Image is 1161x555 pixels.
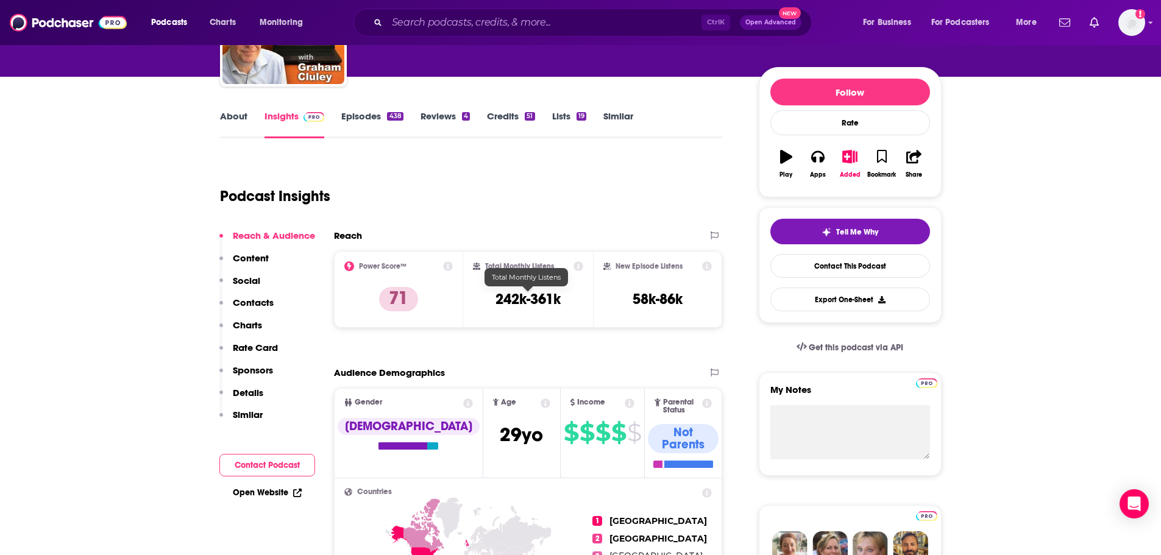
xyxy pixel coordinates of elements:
h2: Power Score™ [359,262,407,270]
p: Reach & Audience [233,230,315,241]
div: 438 [387,112,403,121]
span: $ [595,423,610,442]
p: Charts [233,319,262,331]
button: open menu [923,13,1007,32]
a: Reviews4 [421,110,470,138]
span: Monitoring [260,14,303,31]
span: More [1016,14,1037,31]
button: open menu [251,13,319,32]
div: Play [779,171,792,179]
button: Apps [802,142,834,186]
h2: Audience Demographics [334,367,445,378]
button: Details [219,387,263,409]
img: Podchaser Pro [304,112,325,122]
h2: Total Monthly Listens [485,262,554,270]
span: Income [577,398,605,406]
span: 2 [592,534,602,543]
button: open menu [143,13,203,32]
span: [GEOGRAPHIC_DATA] [609,533,707,544]
a: Pro website [916,509,937,521]
div: 4 [462,112,470,121]
span: Get this podcast via API [809,342,903,353]
span: $ [627,423,641,442]
img: Podchaser Pro [916,378,937,388]
input: Search podcasts, credits, & more... [387,13,701,32]
a: Lists19 [552,110,586,138]
h1: Podcast Insights [220,187,330,205]
span: Logged in as hconnor [1118,9,1145,36]
button: Contacts [219,297,274,319]
a: Similar [603,110,633,138]
a: Episodes438 [341,110,403,138]
div: Open Intercom Messenger [1120,489,1149,518]
a: Podchaser - Follow, Share and Rate Podcasts [10,11,127,34]
button: open menu [854,13,926,32]
span: Total Monthly Listens [492,273,561,281]
p: Sponsors [233,364,273,376]
a: About [220,110,247,138]
span: $ [580,423,594,442]
button: Open AdvancedNew [740,15,801,30]
p: Similar [233,409,263,420]
div: Bookmark [867,171,896,179]
a: Contact This Podcast [770,254,930,278]
span: Gender [355,398,382,406]
span: Podcasts [151,14,187,31]
button: Show profile menu [1118,9,1145,36]
a: Charts [202,13,243,32]
a: InsightsPodchaser Pro [265,110,325,138]
div: 51 [525,112,534,121]
img: User Profile [1118,9,1145,36]
span: For Podcasters [931,14,990,31]
a: Credits51 [487,110,534,138]
div: Search podcasts, credits, & more... [365,9,823,37]
p: 71 [379,287,418,311]
button: tell me why sparkleTell Me Why [770,219,930,244]
span: Age [501,398,516,406]
span: Charts [210,14,236,31]
div: Share [906,171,922,179]
span: 1 [592,516,602,526]
button: Contact Podcast [219,454,315,476]
a: Pro website [916,376,937,388]
p: Content [233,252,269,264]
button: Added [834,142,865,186]
a: Show notifications dropdown [1054,12,1075,33]
span: New [779,7,801,19]
div: 19 [577,112,586,121]
h3: 242k-361k [495,290,561,308]
label: My Notes [770,384,930,405]
span: 29 yo [500,423,543,447]
img: tell me why sparkle [822,227,831,237]
button: Sponsors [219,364,273,387]
div: Rate [770,110,930,135]
svg: Add a profile image [1135,9,1145,19]
button: Content [219,252,269,275]
p: Details [233,387,263,398]
a: Show notifications dropdown [1085,12,1104,33]
p: Rate Card [233,342,278,353]
button: Follow [770,79,930,105]
button: Charts [219,319,262,342]
span: Ctrl K [701,15,730,30]
h2: Reach [334,230,362,241]
button: Bookmark [866,142,898,186]
button: Share [898,142,929,186]
a: Open Website [233,487,302,498]
span: Open Advanced [745,19,796,26]
div: Not Parents [648,424,719,453]
span: Countries [357,488,392,496]
button: Export One-Sheet [770,288,930,311]
button: Rate Card [219,342,278,364]
button: open menu [1007,13,1052,32]
div: Apps [810,171,826,179]
button: Similar [219,409,263,431]
p: Contacts [233,297,274,308]
button: Play [770,142,802,186]
p: Social [233,275,260,286]
a: Get this podcast via API [787,333,914,362]
button: Reach & Audience [219,230,315,252]
button: Social [219,275,260,297]
span: Tell Me Why [836,227,878,237]
div: [DEMOGRAPHIC_DATA] [338,418,480,435]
